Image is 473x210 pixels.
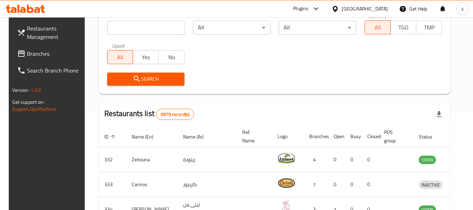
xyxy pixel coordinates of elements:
div: Total records count [156,109,194,120]
span: TGO [394,22,413,33]
td: Carinos [126,172,178,197]
a: Branches [12,45,88,62]
span: Restaurants Management [27,24,82,41]
span: TMP [419,22,439,33]
th: Logo [272,126,304,147]
span: POS group [384,128,405,145]
td: 0 [362,147,378,172]
img: Zeitouna [278,149,295,167]
td: 0 [362,172,378,197]
a: Support.OpsPlatform [12,104,57,114]
td: 0 [345,172,362,197]
button: All [364,20,390,34]
td: 4 [304,147,328,172]
h2: Restaurants list [104,108,194,120]
span: 5979 record(s) [156,111,194,118]
label: Delivery [369,13,387,18]
span: All [110,52,130,62]
span: Name (Ar) [183,133,213,141]
div: INACTIVE [419,181,443,189]
button: TMP [416,20,442,34]
span: No [161,52,181,62]
td: 0 [328,172,345,197]
th: Busy [345,126,362,147]
td: 332 [99,147,126,172]
span: a [461,5,464,13]
div: Export file [431,106,447,123]
button: TGO [390,20,416,34]
button: Yes [133,50,159,64]
td: كارينوز [178,172,237,197]
span: Branches [27,49,82,58]
td: 0 [328,147,345,172]
a: Restaurants Management [12,20,88,45]
th: Open [328,126,345,147]
button: All [107,50,133,64]
label: Upsell [112,43,125,48]
span: Search [113,75,179,83]
span: Version: [12,86,29,95]
td: Zeitouna [126,147,178,172]
div: [GEOGRAPHIC_DATA] [342,5,388,13]
td: 0 [345,147,362,172]
div: All [193,21,270,35]
th: Closed [362,126,378,147]
span: INACTIVE [419,181,443,189]
td: 1 [304,172,328,197]
div: Plugins [293,5,308,13]
th: Branches [304,126,328,147]
td: 333 [99,172,126,197]
button: Search [107,73,185,86]
span: Status [419,133,441,141]
span: Yes [136,52,156,62]
span: ID [104,133,118,141]
span: Name (En) [132,133,162,141]
input: Search for restaurant name or ID.. [107,21,185,35]
span: All [368,22,388,33]
button: No [158,50,184,64]
img: Carinos [278,174,295,192]
div: OPEN [419,156,436,164]
a: Search Branch Phone [12,62,88,79]
div: All [279,21,356,35]
span: OPEN [419,156,436,164]
span: 1.0.0 [30,86,41,95]
td: زيتونة [178,147,237,172]
span: Get support on: [12,97,44,107]
span: Search Branch Phone [27,66,82,75]
span: Ref. Name [242,128,264,145]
